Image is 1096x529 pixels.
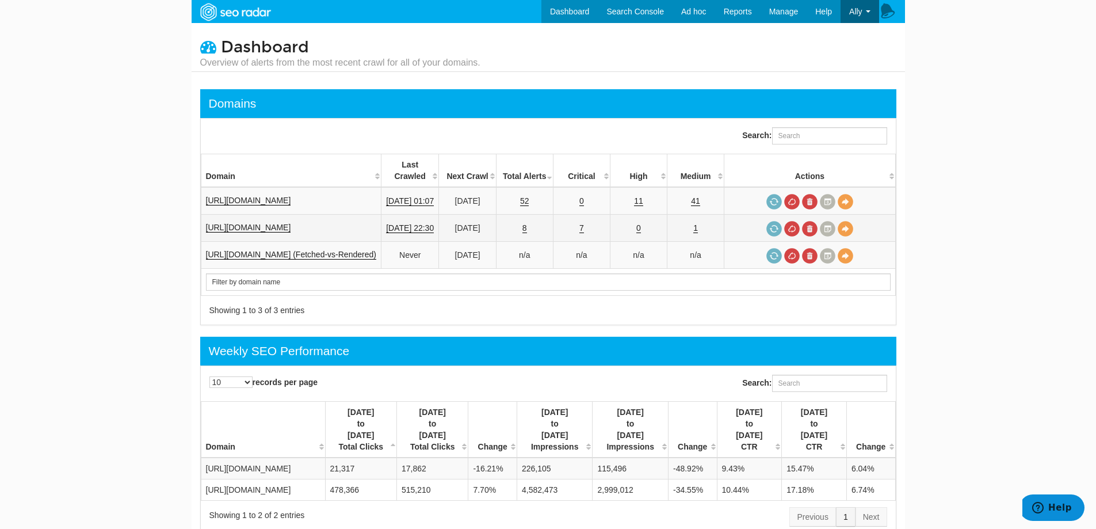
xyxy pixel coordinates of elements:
td: -48.92% [668,458,717,479]
a: 1 [693,223,698,233]
td: [DATE] [439,187,496,215]
a: Delete most recent audit [802,194,818,210]
a: Crawl History [820,248,835,264]
a: 0 [579,196,584,206]
input: Search: [772,375,887,392]
td: 15.47% [782,458,847,479]
td: [DATE] [439,242,496,269]
div: Domains [209,95,257,112]
td: 226,105 [517,458,593,479]
a: [DATE] 22:30 [386,223,434,233]
a: 7 [579,223,584,233]
td: [DATE] [439,215,496,242]
td: n/a [667,242,724,269]
span: Search Console [606,7,664,16]
a: [URL][DOMAIN_NAME] [206,223,291,233]
th: Next Crawl: activate to sort column descending [439,154,496,188]
div: Showing 1 to 3 of 3 entries [209,305,534,316]
span: Ally [849,7,862,16]
td: 6.74% [846,479,895,501]
label: records per page [209,376,318,388]
td: 478,366 [325,479,396,501]
a: Cancel in-progress audit [784,194,800,210]
th: Domain: activate to sort column ascending [201,154,381,188]
a: 41 [691,196,700,206]
div: Weekly SEO Performance [209,342,350,360]
select: records per page [209,376,253,388]
a: [DATE] 01:07 [386,196,434,206]
small: Overview of alerts from the most recent crawl for all of your domains. [200,56,480,69]
label: Search: [742,127,887,144]
a: Cancel in-progress audit [784,221,800,237]
a: 8 [522,223,527,233]
td: 7.70% [468,479,517,501]
a: Request a crawl [766,248,782,264]
span: Dashboard [221,37,309,57]
a: 11 [634,196,643,206]
td: Never [381,242,439,269]
td: n/a [610,242,667,269]
td: -34.55% [668,479,717,501]
th: Total Alerts: activate to sort column ascending [496,154,553,188]
a: [URL][DOMAIN_NAME] (Fetched-vs-Rendered) [206,250,376,260]
a: Cancel in-progress audit [784,248,800,264]
span: Reports [724,7,752,16]
th: High: activate to sort column descending [610,154,667,188]
a: Delete most recent audit [802,248,818,264]
a: View Domain Overview [838,248,853,264]
td: -16.21% [468,458,517,479]
iframe: Opens a widget where you can find more information [1022,494,1084,523]
td: 21,317 [325,458,396,479]
th: 09/06/2025 to 09/12/2025 Total Clicks : activate to sort column descending [325,402,396,458]
span: Help [815,7,832,16]
td: n/a [553,242,610,269]
a: 52 [520,196,529,206]
th: Domain: activate to sort column ascending [201,402,325,458]
th: 09/06/2025 to 09/12/2025 CTR : activate to sort column ascending [717,402,782,458]
a: View Domain Overview [838,194,853,210]
a: Next [856,507,887,527]
th: Critical: activate to sort column descending [553,154,610,188]
a: Request a crawl [766,221,782,237]
td: 4,582,473 [517,479,593,501]
th: Medium: activate to sort column descending [667,154,724,188]
a: Crawl History [820,221,835,237]
input: Search: [772,127,887,144]
input: Search [206,273,891,291]
span: Ad hoc [681,7,707,16]
span: Manage [769,7,799,16]
label: Search: [742,375,887,392]
a: Crawl History [820,194,835,210]
img: SEORadar [196,2,275,22]
a: View Domain Overview [838,221,853,237]
td: 6.04% [846,458,895,479]
th: Change : activate to sort column ascending [846,402,895,458]
td: [URL][DOMAIN_NAME] [201,458,325,479]
div: Showing 1 to 2 of 2 entries [209,509,534,521]
td: 17.18% [782,479,847,501]
th: 09/13/2025 to 09/19/2025 Total Clicks : activate to sort column ascending [396,402,468,458]
a: [URL][DOMAIN_NAME] [206,196,291,205]
a: 1 [836,507,856,527]
a: Previous [789,507,835,527]
td: 2,999,012 [593,479,669,501]
td: 515,210 [396,479,468,501]
th: Change : activate to sort column ascending [668,402,717,458]
i:  [200,39,216,55]
th: 09/06/2025 to 09/12/2025 Impressions : activate to sort column ascending [517,402,593,458]
td: n/a [496,242,553,269]
th: Change : activate to sort column ascending [468,402,517,458]
a: Request a crawl [766,194,782,210]
th: 09/13/2025 to 09/19/2025 Impressions : activate to sort column ascending [593,402,669,458]
td: 9.43% [717,458,782,479]
td: 115,496 [593,458,669,479]
a: Delete most recent audit [802,221,818,237]
a: 0 [636,223,641,233]
th: Last Crawled: activate to sort column descending [381,154,439,188]
td: [URL][DOMAIN_NAME] [201,479,325,501]
th: Actions: activate to sort column ascending [724,154,895,188]
th: 09/13/2025 to 09/19/2025 CTR : activate to sort column ascending [782,402,847,458]
td: 10.44% [717,479,782,501]
td: 17,862 [396,458,468,479]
